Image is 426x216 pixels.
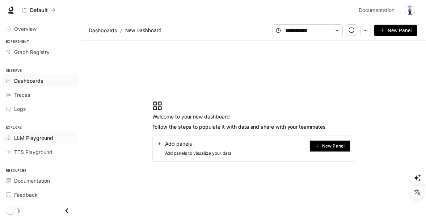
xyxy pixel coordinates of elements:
[322,144,345,148] span: New Panel
[374,25,417,36] button: New Panel
[7,207,14,215] span: Dark mode toggle
[89,26,117,35] span: Dashboards
[14,77,43,84] span: Dashboards
[3,74,78,87] a: Dashboards
[359,6,395,15] span: Documentation
[14,25,37,33] span: Overview
[152,112,326,121] span: Welcome to your new dashboard
[3,188,78,201] a: Feedback
[309,140,350,152] button: New Panel
[356,3,400,17] a: Documentation
[14,48,50,56] span: Graph Registry
[14,91,30,99] span: Traces
[3,22,78,35] a: Overview
[19,3,59,17] button: All workspaces
[14,148,52,156] span: TTS Playground
[14,177,50,184] span: Documentation
[349,27,354,33] span: sync
[3,103,78,115] a: Logs
[87,26,119,35] button: Dashboards
[388,26,412,34] span: New Panel
[3,46,78,58] a: Graph Registry
[315,144,319,148] span: plus
[14,105,26,113] span: Logs
[120,26,122,34] span: /
[14,191,38,199] span: Feedback
[403,3,417,17] button: User avatar
[3,132,78,144] a: LLM Playground
[14,134,53,142] span: LLM Playground
[157,150,232,157] span: Add panels to visualize your data
[30,7,48,13] p: Default
[3,174,78,187] a: Documentation
[3,146,78,158] a: TTS Playground
[165,140,192,148] span: Add panels
[405,5,415,15] img: User avatar
[152,122,326,131] span: Follow the steps to populate it with data and share with your teammates
[124,24,163,37] article: New Dashboard
[380,28,385,33] span: plus
[3,88,78,101] a: Traces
